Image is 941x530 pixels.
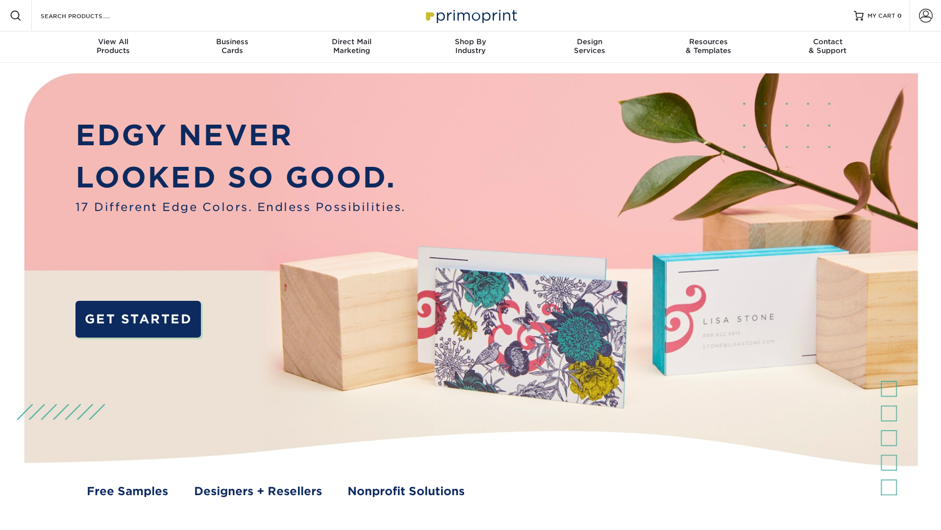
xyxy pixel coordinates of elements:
span: Design [530,37,649,46]
span: 17 Different Edge Colors. Endless Possibilities. [75,199,406,216]
span: Direct Mail [292,37,411,46]
a: Resources& Templates [649,31,768,63]
a: BusinessCards [173,31,292,63]
img: Primoprint [421,5,520,26]
span: Business [173,37,292,46]
a: Direct MailMarketing [292,31,411,63]
p: LOOKED SO GOOD. [75,157,406,199]
div: Products [54,37,173,55]
div: & Support [768,37,887,55]
input: SEARCH PRODUCTS..... [40,10,135,22]
span: View All [54,37,173,46]
div: Industry [411,37,530,55]
a: Designers + Resellers [194,483,322,500]
a: View AllProducts [54,31,173,63]
a: GET STARTED [75,301,201,338]
a: Nonprofit Solutions [347,483,465,500]
a: DesignServices [530,31,649,63]
a: Shop ByIndustry [411,31,530,63]
p: EDGY NEVER [75,114,406,157]
div: Services [530,37,649,55]
span: MY CART [867,12,895,20]
span: 0 [897,12,902,19]
div: Marketing [292,37,411,55]
span: Resources [649,37,768,46]
div: & Templates [649,37,768,55]
a: Free Samples [87,483,168,500]
a: Contact& Support [768,31,887,63]
span: Shop By [411,37,530,46]
span: Contact [768,37,887,46]
div: Cards [173,37,292,55]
